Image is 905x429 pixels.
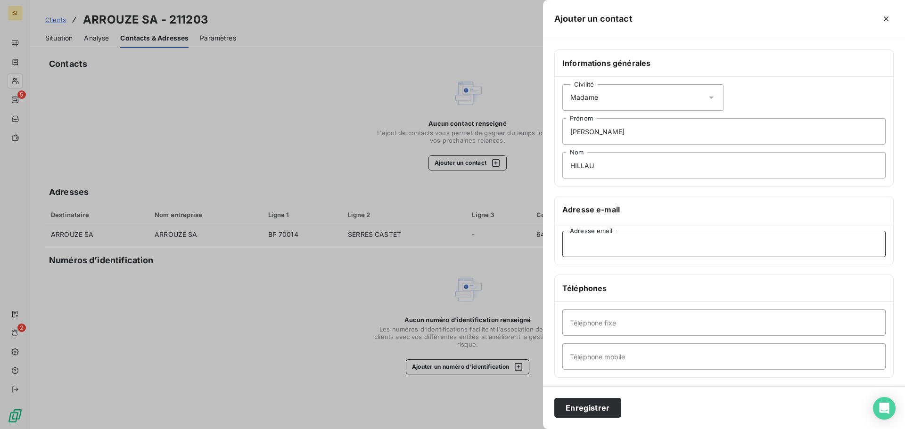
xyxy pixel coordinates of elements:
[873,397,896,420] div: Open Intercom Messenger
[562,309,886,336] input: placeholder
[562,283,886,294] h6: Téléphones
[562,57,886,69] h6: Informations générales
[570,93,598,102] span: Madame
[562,343,886,370] input: placeholder
[562,152,886,178] input: placeholder
[562,118,886,145] input: placeholder
[554,12,633,25] h5: Ajouter un contact
[554,398,621,418] button: Enregistrer
[562,231,886,257] input: placeholder
[562,204,886,215] h6: Adresse e-mail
